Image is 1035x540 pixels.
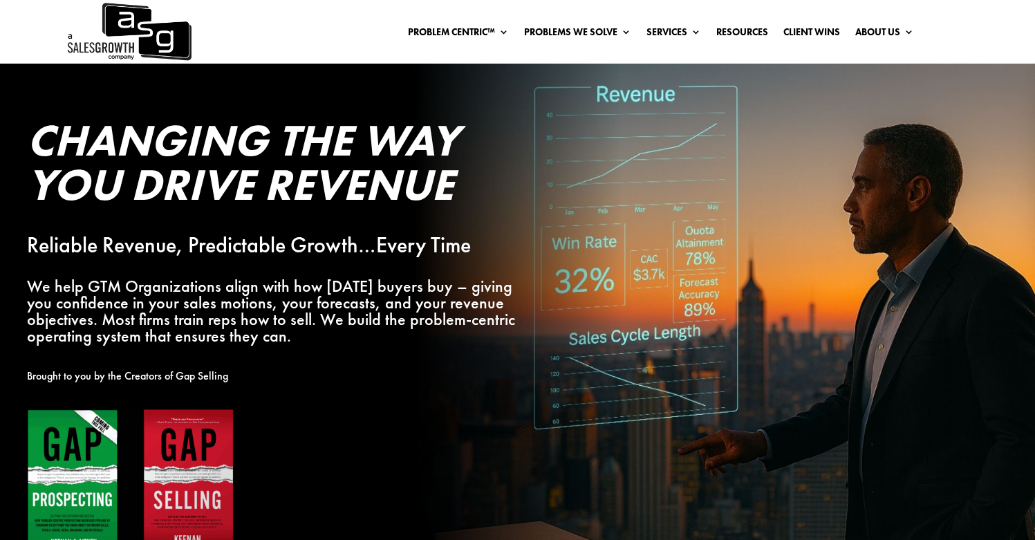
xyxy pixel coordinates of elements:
a: Client Wins [783,27,840,42]
p: We help GTM Organizations align with how [DATE] buyers buy – giving you confidence in your sales ... [27,278,534,344]
a: About Us [855,27,914,42]
p: Brought to you by the Creators of Gap Selling [27,368,534,384]
a: Services [646,27,701,42]
a: Resources [716,27,768,42]
a: Problems We Solve [524,27,631,42]
p: Reliable Revenue, Predictable Growth…Every Time [27,237,534,254]
a: Problem Centric™ [408,27,509,42]
h2: Changing the Way You Drive Revenue [27,118,534,214]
